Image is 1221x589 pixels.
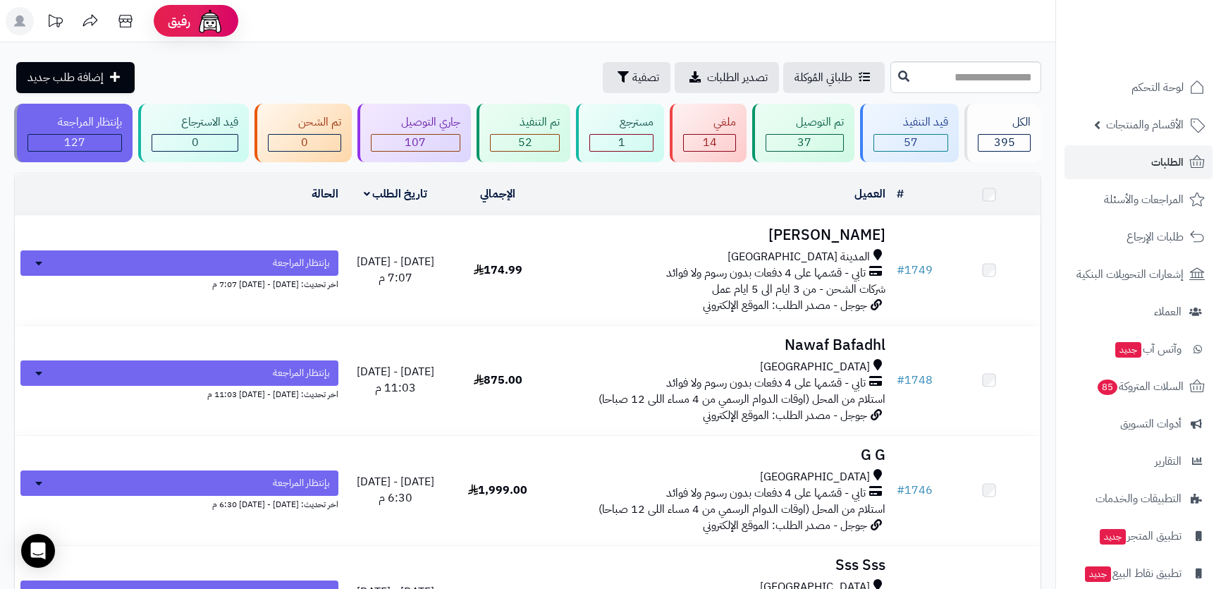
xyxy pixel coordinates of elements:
[273,256,330,270] span: بإنتظار المراجعة
[1114,339,1182,359] span: وآتس آب
[1064,444,1213,478] a: التقارير
[27,114,122,130] div: بإنتظار المراجعة
[372,135,460,151] div: 107
[268,114,341,130] div: تم الشحن
[589,114,654,130] div: مسترجع
[252,104,355,162] a: تم الشحن 0
[355,104,474,162] a: جاري التوصيل 107
[1064,295,1213,329] a: العملاء
[897,262,904,279] span: #
[683,114,736,130] div: ملغي
[783,62,885,93] a: طلباتي المُوكلة
[1096,377,1184,396] span: السلات المتروكة
[978,114,1031,130] div: الكل
[64,134,85,151] span: 127
[312,186,338,202] a: الحالة
[1100,529,1126,545] span: جديد
[474,372,522,389] span: 875.00
[1127,227,1184,247] span: طلبات الإرجاع
[666,375,866,391] span: تابي - قسّمها على 4 دفعات بدون رسوم ولا فوائد
[667,104,749,162] a: ملغي 14
[897,186,904,202] a: #
[28,135,121,151] div: 127
[760,469,870,485] span: [GEOGRAPHIC_DATA]
[269,135,340,151] div: 0
[1155,451,1182,471] span: التقارير
[994,134,1015,151] span: 395
[1115,342,1141,358] span: جديد
[1064,71,1213,104] a: لوحة التحكم
[873,114,949,130] div: قيد التنفيذ
[1064,407,1213,441] a: أدوات التسويق
[491,135,560,151] div: 52
[897,482,904,499] span: #
[1106,115,1184,135] span: الأقسام والمنتجات
[273,366,330,380] span: بإنتظار المراجعة
[364,186,428,202] a: تاريخ الطلب
[897,262,933,279] a: #1749
[301,134,308,151] span: 0
[712,281,885,298] span: شركات الشحن - من 3 ايام الى 5 ايام عمل
[599,501,885,518] span: استلام من المحل (اوقات الدوام الرسمي من 4 مساء اللى 12 صباحا)
[405,134,426,151] span: 107
[707,69,768,86] span: تصدير الطلبات
[1064,370,1213,403] a: السلات المتروكة85
[1064,220,1213,254] a: طلبات الإرجاع
[357,473,434,506] span: [DATE] - [DATE] 6:30 م
[27,69,104,86] span: إضافة طلب جديد
[1064,145,1213,179] a: الطلبات
[904,134,918,151] span: 57
[480,186,515,202] a: الإجمالي
[897,372,933,389] a: #1748
[1125,35,1208,65] img: logo-2.png
[760,359,870,375] span: [GEOGRAPHIC_DATA]
[728,249,870,265] span: المدينة [GEOGRAPHIC_DATA]
[854,186,885,202] a: العميل
[1064,183,1213,217] a: المراجعات والأسئلة
[20,496,338,511] div: اخر تحديث: [DATE] - [DATE] 6:30 م
[703,407,867,424] span: جوجل - مصدر الطلب: الموقع الإلكتروني
[874,135,948,151] div: 57
[1098,526,1182,546] span: تطبيق المتجر
[1154,302,1182,322] span: العملاء
[1120,414,1182,434] span: أدوات التسويق
[590,135,653,151] div: 1
[703,517,867,534] span: جوجل - مصدر الطلب: الموقع الإلكتروني
[21,534,55,568] div: Open Intercom Messenger
[766,135,843,151] div: 37
[666,265,866,281] span: تابي - قسّمها على 4 دفعات بدون رسوم ولا فوائد
[794,69,852,86] span: طلباتي المُوكلة
[573,104,667,162] a: مسترجع 1
[897,482,933,499] a: #1746
[1098,379,1117,395] span: 85
[1131,78,1184,97] span: لوحة التحكم
[20,386,338,401] div: اخر تحديث: [DATE] - [DATE] 11:03 م
[857,104,962,162] a: قيد التنفيذ 57
[1084,564,1182,583] span: تطبيق نقاط البيع
[684,135,735,151] div: 14
[357,363,434,396] span: [DATE] - [DATE] 11:03 م
[555,337,885,353] h3: Nawaf Bafadhl
[675,62,779,93] a: تصدير الطلبات
[37,7,73,39] a: تحديثات المنصة
[749,104,857,162] a: تم التوصيل 37
[603,62,670,93] button: تصفية
[474,262,522,279] span: 174.99
[152,114,239,130] div: قيد الاسترجاع
[1064,257,1213,291] a: إشعارات التحويلات البنكية
[555,447,885,463] h3: G G
[192,134,199,151] span: 0
[152,135,238,151] div: 0
[135,104,252,162] a: قيد الاسترجاع 0
[474,104,574,162] a: تم التنفيذ 52
[518,134,532,151] span: 52
[168,13,190,30] span: رفيق
[357,253,434,286] span: [DATE] - [DATE] 7:07 م
[16,62,135,93] a: إضافة طلب جديد
[555,557,885,573] h3: Sss Sss
[962,104,1044,162] a: الكل395
[371,114,460,130] div: جاري التوصيل
[632,69,659,86] span: تصفية
[1096,489,1182,509] span: التطبيقات والخدمات
[20,276,338,291] div: اخر تحديث: [DATE] - [DATE] 7:07 م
